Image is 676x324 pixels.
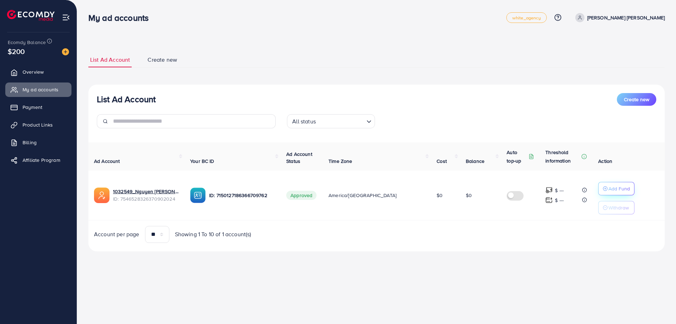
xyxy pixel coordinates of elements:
[5,135,71,149] a: Billing
[23,68,44,75] span: Overview
[512,16,541,20] span: white_agency
[555,186,564,195] p: $ ---
[23,86,58,93] span: My ad accounts
[598,158,612,165] span: Action
[608,184,630,193] p: Add Fund
[8,39,46,46] span: Ecomdy Balance
[23,139,37,146] span: Billing
[466,158,484,165] span: Balance
[507,148,527,165] p: Auto top-up
[62,48,69,55] img: image
[94,230,139,238] span: Account per page
[286,151,312,165] span: Ad Account Status
[88,13,154,23] h3: My ad accounts
[5,118,71,132] a: Product Links
[62,13,70,22] img: menu
[608,203,629,212] p: Withdraw
[598,201,634,214] button: Withdraw
[23,121,53,128] span: Product Links
[545,148,580,165] p: Threshold information
[8,46,25,56] span: $200
[328,158,352,165] span: Time Zone
[113,188,179,195] a: 1032549_Nguyen [PERSON_NAME] BInh_1757063136524
[113,188,179,202] div: <span class='underline'>1032549_Nguyen Thanh BInh_1757063136524</span></br>7546528326370902024
[97,94,156,104] h3: List Ad Account
[646,292,671,319] iframe: Chat
[287,114,375,128] div: Search for option
[7,10,55,21] img: logo
[190,188,206,203] img: ic-ba-acc.ded83a64.svg
[328,192,396,199] span: America/[GEOGRAPHIC_DATA]
[209,191,275,200] p: ID: 7150127186366709762
[555,196,564,204] p: $ ---
[190,158,214,165] span: Your BC ID
[466,192,472,199] span: $0
[587,13,665,22] p: [PERSON_NAME] [PERSON_NAME]
[23,104,42,111] span: Payment
[148,56,177,64] span: Create new
[5,65,71,79] a: Overview
[5,82,71,97] a: My ad accounts
[318,115,364,127] input: Search for option
[437,192,443,199] span: $0
[94,188,109,203] img: ic-ads-acc.e4c84228.svg
[5,100,71,114] a: Payment
[572,13,665,22] a: [PERSON_NAME] [PERSON_NAME]
[175,230,251,238] span: Showing 1 To 10 of 1 account(s)
[617,93,656,106] button: Create new
[5,153,71,167] a: Affiliate Program
[23,157,60,164] span: Affiliate Program
[545,187,553,194] img: top-up amount
[94,158,120,165] span: Ad Account
[437,158,447,165] span: Cost
[113,195,179,202] span: ID: 7546528326370902024
[286,191,317,200] span: Approved
[506,12,547,23] a: white_agency
[545,196,553,204] img: top-up amount
[291,116,317,127] span: All status
[598,182,634,195] button: Add Fund
[624,96,649,103] span: Create new
[90,56,130,64] span: List Ad Account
